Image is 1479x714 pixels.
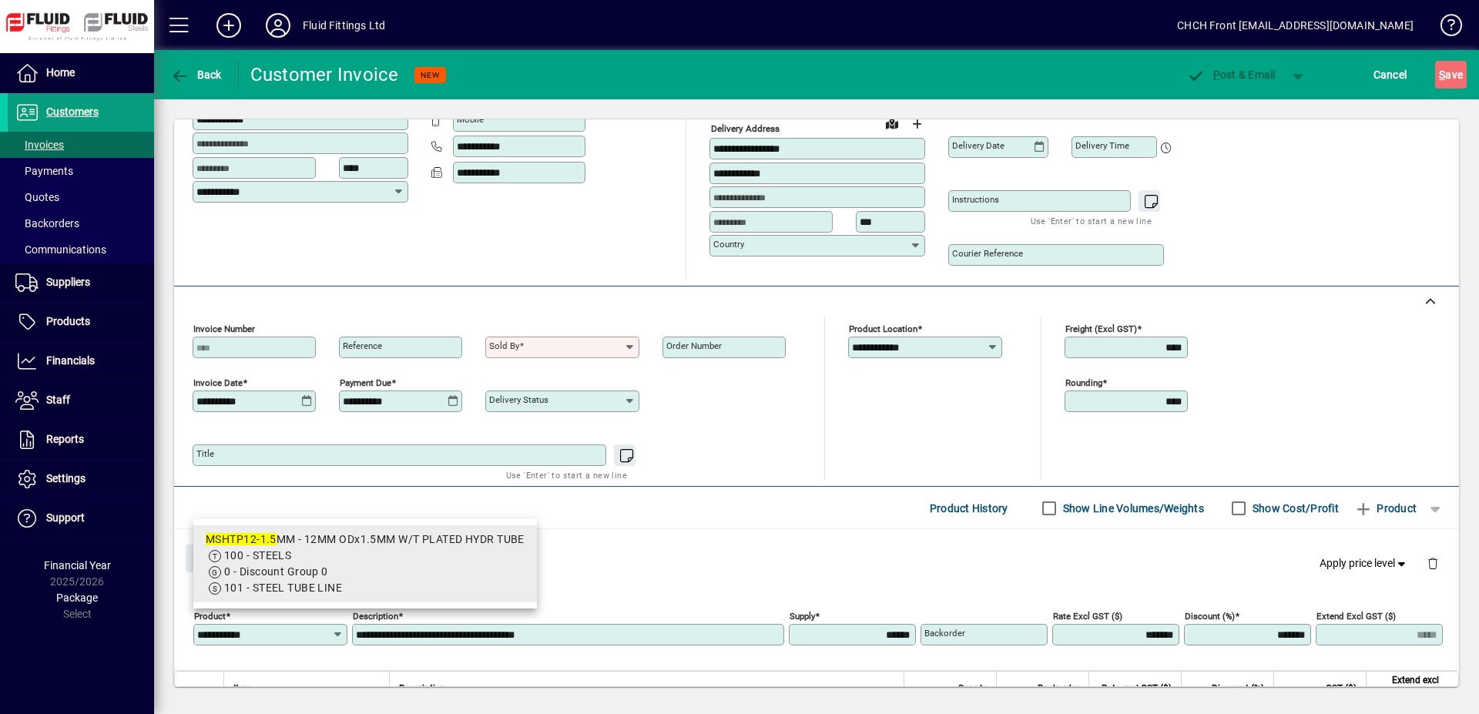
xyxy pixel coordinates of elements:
[952,140,1004,151] mat-label: Delivery date
[1439,62,1463,87] span: ave
[924,494,1015,522] button: Product History
[8,236,154,263] a: Communications
[193,377,243,388] mat-label: Invoice date
[186,545,238,572] button: Close
[46,66,75,79] span: Home
[15,217,79,230] span: Backorders
[15,191,59,203] span: Quotes
[1102,680,1172,697] span: Rate excl GST ($)
[8,132,154,158] a: Invoices
[250,62,399,87] div: Customer Invoice
[46,511,85,524] span: Support
[15,165,73,177] span: Payments
[952,248,1023,259] mat-label: Courier Reference
[421,70,440,80] span: NEW
[1212,680,1264,697] span: Discount (%)
[1429,3,1460,53] a: Knowledge Base
[1373,62,1407,87] span: Cancel
[46,276,90,288] span: Suppliers
[8,303,154,341] a: Products
[170,69,222,81] span: Back
[1354,496,1417,521] span: Product
[8,421,154,459] a: Reports
[8,184,154,210] a: Quotes
[8,460,154,498] a: Settings
[924,628,965,639] mat-label: Backorder
[1065,377,1102,388] mat-label: Rounding
[1439,69,1445,81] span: S
[930,496,1008,521] span: Product History
[44,559,111,572] span: Financial Year
[46,472,86,484] span: Settings
[1031,212,1152,230] mat-hint: Use 'Enter' to start a new line
[166,61,226,89] button: Back
[182,551,242,565] app-page-header-button: Close
[1060,501,1204,516] label: Show Line Volumes/Weights
[1347,494,1424,522] button: Product
[8,54,154,92] a: Home
[8,263,154,302] a: Suppliers
[958,680,987,697] span: Supply
[1186,69,1276,81] span: ost & Email
[489,340,519,351] mat-label: Sold by
[224,565,328,578] span: 0 - Discount Group 0
[196,448,214,459] mat-label: Title
[1038,680,1079,697] span: Backorder
[1075,140,1129,151] mat-label: Delivery time
[790,611,815,622] mat-label: Supply
[303,13,385,38] div: Fluid Fittings Ltd
[1177,13,1414,38] div: CHCH Front [EMAIL_ADDRESS][DOMAIN_NAME]
[1316,611,1396,622] mat-label: Extend excl GST ($)
[1179,61,1283,89] button: Post & Email
[489,394,548,405] mat-label: Delivery status
[713,239,744,250] mat-label: Country
[154,61,239,89] app-page-header-button: Back
[1370,61,1411,89] button: Cancel
[1313,550,1415,578] button: Apply price level
[192,546,232,572] span: Close
[1326,680,1357,697] span: GST ($)
[224,549,291,561] span: 100 - STEELS
[343,340,382,351] mat-label: Reference
[340,377,391,388] mat-label: Payment due
[8,381,154,420] a: Staff
[8,342,154,380] a: Financials
[353,611,398,622] mat-label: Description
[849,323,917,334] mat-label: Product location
[8,499,154,538] a: Support
[1249,501,1339,516] label: Show Cost/Profit
[233,680,252,697] span: Item
[46,354,95,367] span: Financials
[204,12,253,39] button: Add
[46,433,84,445] span: Reports
[904,112,929,136] button: Choose address
[952,194,999,205] mat-label: Instructions
[206,533,277,545] em: MSHTP12-1.5
[56,592,98,604] span: Package
[46,394,70,406] span: Staff
[8,210,154,236] a: Backorders
[666,340,722,351] mat-label: Order number
[193,525,537,602] mat-option: MSHTP12-1.5MM - 12MM ODx1.5MM W/T PLATED HYDR TUBE
[506,466,627,484] mat-hint: Use 'Enter' to start a new line
[880,111,904,136] a: View on map
[174,529,1459,585] div: Product
[193,323,255,334] mat-label: Invoice number
[15,139,64,151] span: Invoices
[224,582,342,594] span: 101 - STEEL TUBE LINE
[457,114,484,125] mat-label: Mobile
[1065,323,1137,334] mat-label: Freight (excl GST)
[1414,556,1451,570] app-page-header-button: Delete
[399,680,446,697] span: Description
[1053,611,1122,622] mat-label: Rate excl GST ($)
[1213,69,1220,81] span: P
[206,531,525,548] div: MM - 12MM ODx1.5MM W/T PLATED HYDR TUBE
[1414,545,1451,582] button: Delete
[46,315,90,327] span: Products
[253,12,303,39] button: Profile
[8,158,154,184] a: Payments
[1320,555,1409,572] span: Apply price level
[15,243,106,256] span: Communications
[194,611,226,622] mat-label: Product
[1435,61,1467,89] button: Save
